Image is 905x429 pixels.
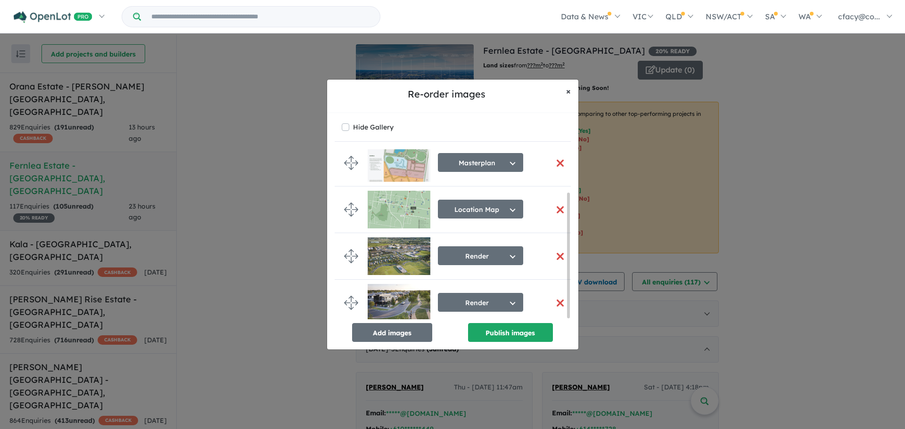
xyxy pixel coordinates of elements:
button: Publish images [468,323,553,342]
img: Fernlea%20Estate%20-%20Clyde___1756942069.jpg [368,237,430,275]
img: Fernlea%20Estate%20-%20Clyde___1756941828.jpg [368,144,430,182]
button: Add images [352,323,432,342]
img: drag.svg [344,156,358,170]
button: Render [438,293,523,312]
img: Fernlea%20Estate%20-%20Clyde___1756942069_1.jpg [368,191,430,228]
h5: Re-order images [335,87,559,101]
input: Try estate name, suburb, builder or developer [143,7,378,27]
span: cfacy@co... [838,12,880,21]
img: Openlot PRO Logo White [14,11,92,23]
img: drag.svg [344,296,358,310]
img: drag.svg [344,202,358,217]
label: Hide Gallery [353,121,394,134]
button: Masterplan [438,153,523,172]
button: Render [438,246,523,265]
img: drag.svg [344,249,358,263]
span: × [566,86,571,97]
img: Fernlea%20Estate%20-%20Clyde___1756942069_0.jpg [368,284,430,322]
button: Location Map [438,200,523,219]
